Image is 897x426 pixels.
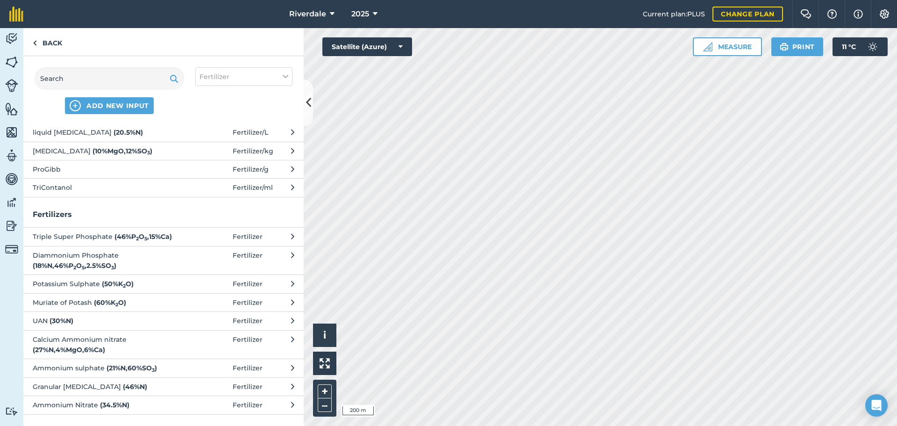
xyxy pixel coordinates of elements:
[82,265,85,271] sub: 5
[23,209,304,221] h3: Fertilizers
[111,265,114,271] sub: 3
[33,250,185,271] span: Diammonium Phosphate
[5,149,18,163] img: svg+xml;base64,PD94bWwgdmVyc2lvbj0iMS4wIiBlbmNvZGluZz0idXRmLTgiPz4KPCEtLSBHZW5lcmF0b3I6IEFkb2JlIE...
[23,359,304,377] button: Ammonium sulphate (21%N,60%SO3)Fertilizer
[693,37,762,56] button: Measure
[289,8,326,20] span: Riverdale
[9,7,23,22] img: fieldmargin Logo
[23,123,304,141] button: liquid [MEDICAL_DATA] (20.5%N)Fertilizer/L
[33,182,185,193] span: TriContanol
[33,279,185,289] span: Potassium Sulphate
[703,42,712,51] img: Ruler icon
[115,302,118,308] sub: 2
[826,9,838,19] img: A question mark icon
[33,261,116,270] strong: ( 18 % N , 46 % P O , 2.5 % SO )
[322,37,412,56] button: Satellite (Azure)
[199,72,229,82] span: Fertilizer
[351,8,369,20] span: 2025
[144,236,147,242] sub: 5
[114,232,172,241] strong: ( 46 % P O , 15 % Ca )
[33,146,185,156] span: [MEDICAL_DATA]
[33,164,185,174] span: ProGibb
[114,128,143,137] strong: ( 20.5 % N )
[233,182,273,193] span: Fertilizer / ml
[70,100,81,111] img: svg+xml;base64,PHN2ZyB4bWxucz0iaHR0cDovL3d3dy53My5vcmcvMjAwMC9zdmciIHdpZHRoPSIxNCIgaGVpZ2h0PSIyNC...
[318,398,332,412] button: –
[233,164,269,174] span: Fertilizer / g
[23,246,304,275] button: Diammonium Phosphate (18%N,46%P2O5,2.5%SO3)Fertilizer
[33,37,37,49] img: svg+xml;base64,PHN2ZyB4bWxucz0iaHR0cDovL3d3dy53My5vcmcvMjAwMC9zdmciIHdpZHRoPSI5IiBoZWlnaHQ9IjI0Ii...
[195,67,292,86] button: Fertilizer
[93,147,152,155] strong: ( 10 % MgO , 12 % SO )
[23,293,304,311] button: Muriate of Potash (60%K2O)Fertilizer
[170,73,178,84] img: svg+xml;base64,PHN2ZyB4bWxucz0iaHR0cDovL3d3dy53My5vcmcvMjAwMC9zdmciIHdpZHRoPSIxOSIgaGVpZ2h0PSIyNC...
[23,28,71,56] a: Back
[833,37,888,56] button: 11 °C
[23,396,304,414] button: Ammonium Nitrate (34.5%N)Fertilizer
[23,311,304,330] button: UAN (30%N)Fertilizer
[5,79,18,92] img: svg+xml;base64,PD94bWwgdmVyc2lvbj0iMS4wIiBlbmNvZGluZz0idXRmLTgiPz4KPCEtLSBHZW5lcmF0b3I6IEFkb2JlIE...
[94,298,126,307] strong: ( 60 % K O )
[23,274,304,293] button: Potassium Sulphate (50%K2O)Fertilizer
[23,330,304,359] button: Calcium Ammonium nitrate (27%N,4%MgO,6%Ca)Fertilizer
[863,37,882,56] img: svg+xml;base64,PD94bWwgdmVyc2lvbj0iMS4wIiBlbmNvZGluZz0idXRmLTgiPz4KPCEtLSBHZW5lcmF0b3I6IEFkb2JlIE...
[33,363,185,373] span: Ammonium sulphate
[147,150,150,156] sub: 3
[879,9,890,19] img: A cog icon
[23,142,304,160] button: [MEDICAL_DATA] (10%MgO,12%SO3)Fertilizer/kg
[5,125,18,139] img: svg+xml;base64,PHN2ZyB4bWxucz0iaHR0cDovL3d3dy53My5vcmcvMjAwMC9zdmciIHdpZHRoPSI1NiIgaGVpZ2h0PSI2MC...
[771,37,824,56] button: Print
[5,219,18,233] img: svg+xml;base64,PD94bWwgdmVyc2lvbj0iMS4wIiBlbmNvZGluZz0idXRmLTgiPz4KPCEtLSBHZW5lcmF0b3I6IEFkb2JlIE...
[643,9,705,19] span: Current plan : PLUS
[136,236,139,242] sub: 2
[23,178,304,196] button: TriContanol Fertilizer/ml
[65,97,154,114] button: ADD NEW INPUT
[23,377,304,396] button: Granular [MEDICAL_DATA] (46%N)Fertilizer
[5,55,18,69] img: svg+xml;base64,PHN2ZyB4bWxucz0iaHR0cDovL3d3dy53My5vcmcvMjAwMC9zdmciIHdpZHRoPSI1NiIgaGVpZ2h0PSI2MC...
[854,8,863,20] img: svg+xml;base64,PHN2ZyB4bWxucz0iaHR0cDovL3d3dy53My5vcmcvMjAwMC9zdmciIHdpZHRoPSIxNyIgaGVpZ2h0PSIxNy...
[33,231,185,242] span: Triple Super Phosphate
[323,329,326,341] span: i
[233,146,273,156] span: Fertilizer / kg
[23,160,304,178] button: ProGibb Fertilizer/g
[33,334,185,355] span: Calcium Ammonium nitrate
[152,367,155,373] sub: 3
[5,32,18,46] img: svg+xml;base64,PD94bWwgdmVyc2lvbj0iMS4wIiBlbmNvZGluZz0idXRmLTgiPz4KPCEtLSBHZW5lcmF0b3I6IEFkb2JlIE...
[33,316,185,326] span: UAN
[123,383,147,391] strong: ( 46 % N )
[5,243,18,256] img: svg+xml;base64,PD94bWwgdmVyc2lvbj0iMS4wIiBlbmNvZGluZz0idXRmLTgiPz4KPCEtLSBHZW5lcmF0b3I6IEFkb2JlIE...
[5,102,18,116] img: svg+xml;base64,PHN2ZyB4bWxucz0iaHR0cDovL3d3dy53My5vcmcvMjAwMC9zdmciIHdpZHRoPSI1NiIgaGVpZ2h0PSI2MC...
[102,280,134,288] strong: ( 50 % K O )
[313,324,336,347] button: i
[842,37,856,56] span: 11 ° C
[865,394,888,417] div: Open Intercom Messenger
[5,195,18,209] img: svg+xml;base64,PD94bWwgdmVyc2lvbj0iMS4wIiBlbmNvZGluZz0idXRmLTgiPz4KPCEtLSBHZW5lcmF0b3I6IEFkb2JlIE...
[800,9,812,19] img: Two speech bubbles overlapping with the left bubble in the forefront
[780,41,789,52] img: svg+xml;base64,PHN2ZyB4bWxucz0iaHR0cDovL3d3dy53My5vcmcvMjAwMC9zdmciIHdpZHRoPSIxOSIgaGVpZ2h0PSIyNC...
[73,265,76,271] sub: 2
[233,127,268,137] span: Fertilizer / L
[5,172,18,186] img: svg+xml;base64,PD94bWwgdmVyc2lvbj0iMS4wIiBlbmNvZGluZz0idXRmLTgiPz4KPCEtLSBHZW5lcmF0b3I6IEFkb2JlIE...
[23,227,304,245] button: Triple Super Phosphate (46%P2O5,15%Ca)Fertilizer
[318,384,332,398] button: +
[50,317,73,325] strong: ( 30 % N )
[100,401,129,409] strong: ( 34.5 % N )
[33,400,185,410] span: Ammonium Nitrate
[123,283,126,289] sub: 2
[33,346,105,354] strong: ( 27 % N , 4 % MgO , 6 % Ca )
[35,67,184,90] input: Search
[33,382,185,392] span: Granular [MEDICAL_DATA]
[5,407,18,416] img: svg+xml;base64,PD94bWwgdmVyc2lvbj0iMS4wIiBlbmNvZGluZz0idXRmLTgiPz4KPCEtLSBHZW5lcmF0b3I6IEFkb2JlIE...
[33,127,185,137] span: liquid [MEDICAL_DATA]
[33,297,185,308] span: Muriate of Potash
[107,364,157,372] strong: ( 21 % N , 60 % SO )
[712,7,783,22] a: Change plan
[320,358,330,368] img: Four arrows, one pointing top left, one top right, one bottom right and the last bottom left
[86,101,149,110] span: ADD NEW INPUT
